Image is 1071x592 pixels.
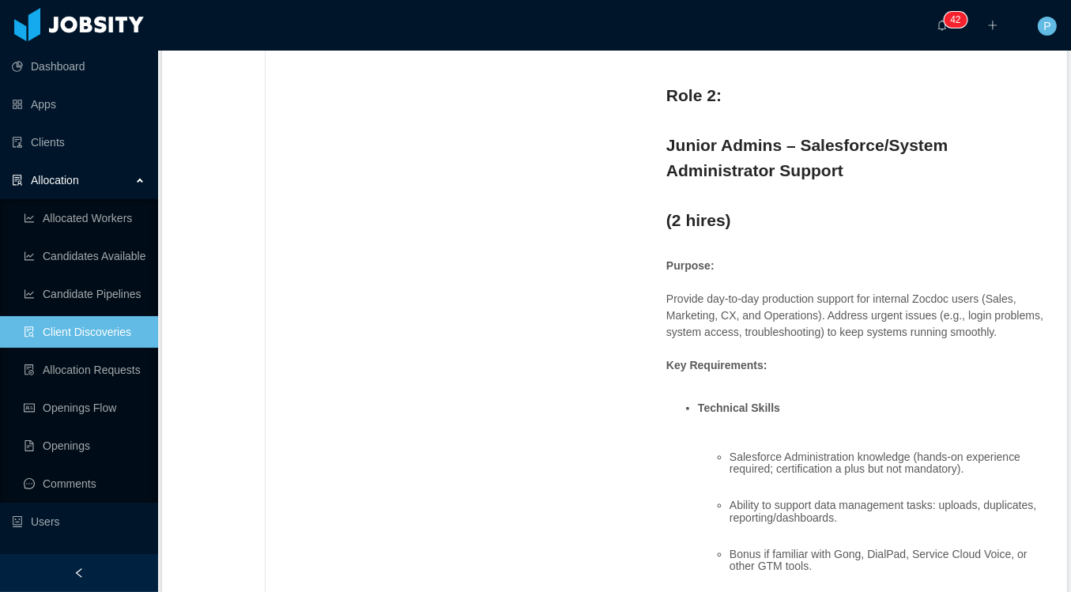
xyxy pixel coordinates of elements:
[24,468,145,500] a: icon: messageComments
[1043,17,1050,36] span: P
[730,451,1048,488] li: Salesforce Administration knowledge (hands-on experience required; certification a plus but not m...
[730,500,1048,536] li: Ability to support data management tasks: uploads, duplicates, reporting/dashboards.
[666,136,948,179] strong: Junior Admins – Salesforce/System Administrator Support
[698,402,780,414] strong: Technical Skills
[937,20,948,31] i: icon: bell
[24,202,145,234] a: icon: line-chartAllocated Workers
[24,278,145,310] a: icon: line-chartCandidate Pipelines
[956,12,961,28] p: 2
[12,51,145,82] a: icon: pie-chartDashboard
[12,126,145,158] a: icon: auditClients
[944,12,967,28] sup: 42
[666,291,1048,341] p: Provide day-to-day production support for internal Zocdoc users (Sales, Marketing, CX, and Operat...
[12,175,23,186] i: icon: solution
[666,86,722,104] strong: Role 2:
[666,259,715,272] strong: Purpose:
[24,430,145,462] a: icon: file-textOpenings
[24,316,145,348] a: icon: file-searchClient Discoveries
[31,174,79,187] span: Allocation
[730,549,1048,585] li: Bonus if familiar with Gong, DialPad, Service Cloud Voice, or other GTM tools.
[24,240,145,272] a: icon: line-chartCandidates Available
[12,506,145,537] a: icon: robotUsers
[12,89,145,120] a: icon: appstoreApps
[24,354,145,386] a: icon: file-doneAllocation Requests
[24,392,145,424] a: icon: idcardOpenings Flow
[12,544,145,575] a: icon: userWorkers
[987,20,998,31] i: icon: plus
[666,359,767,371] strong: Key Requirements:
[950,12,956,28] p: 4
[666,211,731,229] strong: (2 hires)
